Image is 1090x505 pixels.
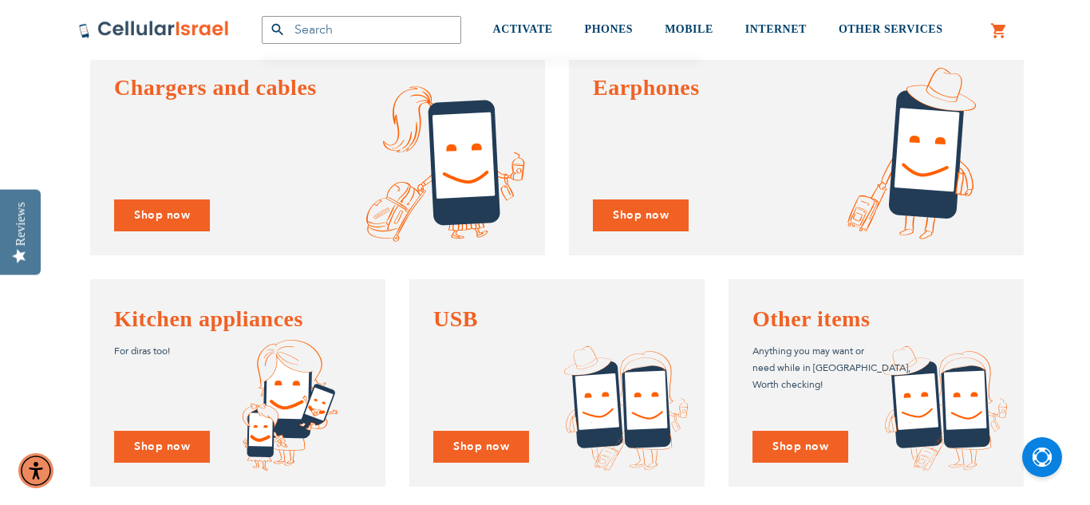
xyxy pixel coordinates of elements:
[114,199,210,232] a: Shop now
[114,431,210,464] a: Shop now
[593,72,1000,104] h4: Earphones
[262,16,461,44] input: Search
[752,303,1000,335] h4: Other items
[839,23,943,35] span: OTHER SERVICES
[114,72,521,104] h4: Chargers and cables
[433,303,681,335] h4: USB
[585,23,634,35] span: PHONES
[14,202,28,246] div: Reviews
[665,23,713,35] span: MOBILE
[114,343,361,360] p: For diras too!
[745,23,807,35] span: INTERNET
[752,343,1000,393] p: Anything you may want or need while in [GEOGRAPHIC_DATA], Worth checking!
[18,453,53,488] div: Accessibility Menu
[114,303,361,335] h4: Kitchen appliances
[593,199,689,232] a: Shop now
[752,431,848,464] a: Shop now
[433,431,529,464] a: Shop now
[78,20,230,39] img: Cellular Israel Logo
[493,23,553,35] span: ACTIVATE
